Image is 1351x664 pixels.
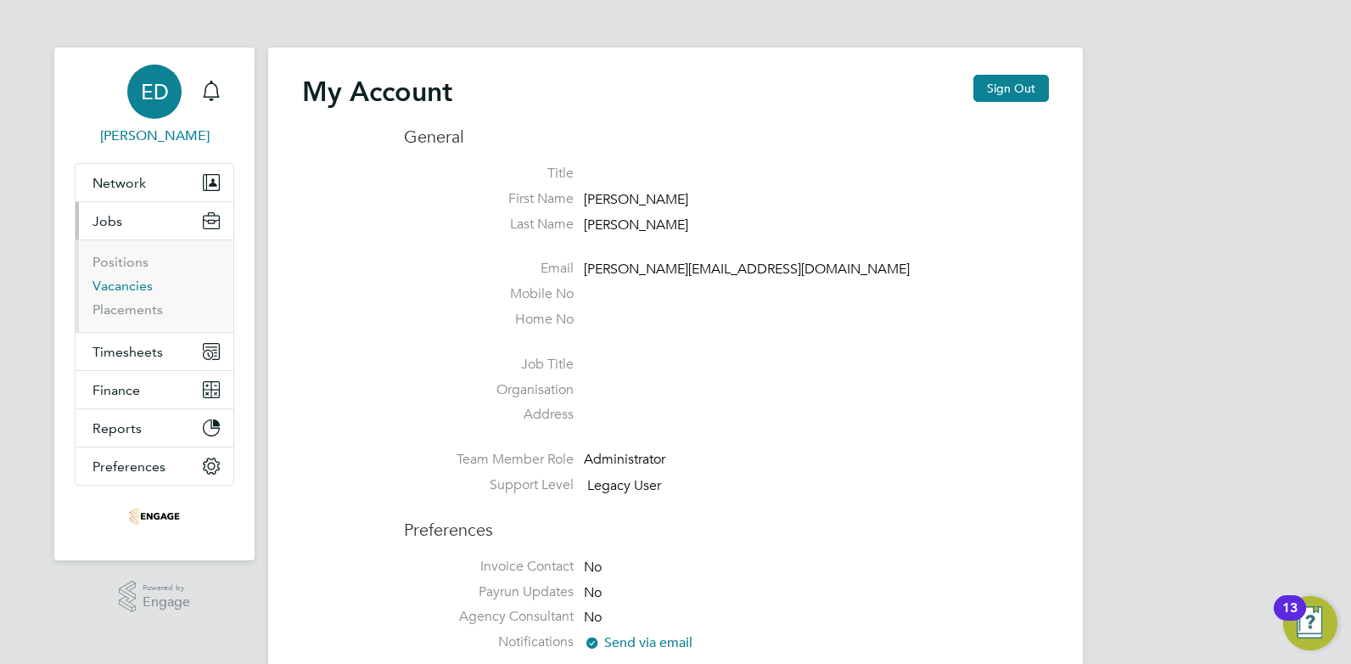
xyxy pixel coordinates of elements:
div: Administrator [584,451,745,469]
label: Home No [404,311,574,329]
label: Job Title [404,356,574,374]
button: Finance [76,371,233,408]
span: Engage [143,595,190,610]
button: Reports [76,409,233,447]
span: Jobs [92,213,122,229]
span: [PERSON_NAME] [584,217,688,234]
label: Team Member Role [404,451,574,469]
a: Powered byEngage [119,581,191,613]
span: Finance [92,382,140,398]
span: Send via email [584,634,692,651]
label: Payrun Updates [404,583,574,601]
label: Email [404,260,574,278]
div: Jobs [76,239,233,332]
button: Preferences [76,447,233,485]
nav: Main navigation [54,48,255,560]
span: ED [141,81,169,103]
label: Address [404,406,574,424]
button: Jobs [76,202,233,239]
span: Powered by [143,581,190,595]
h3: Preferences [404,502,1049,541]
a: Go to home page [75,503,234,530]
label: Last Name [404,216,574,234]
label: Organisation [404,381,574,399]
label: Support Level [404,476,574,494]
a: Positions [92,254,149,270]
div: 13 [1282,608,1298,630]
a: Placements [92,301,163,318]
span: Network [92,175,146,191]
span: Ellie Dean [75,126,234,146]
span: Preferences [92,459,165,475]
label: First Name [404,190,574,208]
span: [PERSON_NAME][EMAIL_ADDRESS][DOMAIN_NAME] [584,262,910,279]
label: Invoice Contact [404,558,574,576]
span: Timesheets [92,344,163,360]
button: Sign Out [973,75,1049,102]
h2: My Account [302,75,452,109]
span: No [584,559,602,576]
span: [PERSON_NAME] [584,191,688,208]
a: Vacancies [92,278,153,294]
span: No [584,610,602,627]
a: ED[PERSON_NAME] [75,65,234,146]
button: Open Resource Center, 13 new notifications [1283,596,1337,650]
img: omniapeople-logo-retina.png [129,503,180,530]
button: Timesheets [76,333,233,370]
label: Mobile No [404,285,574,303]
span: Legacy User [587,477,661,494]
h3: General [404,126,1049,148]
button: Network [76,164,233,201]
span: Reports [92,420,142,436]
span: No [584,584,602,601]
label: Notifications [404,633,574,651]
label: Agency Consultant [404,608,574,626]
label: Title [404,165,574,183]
